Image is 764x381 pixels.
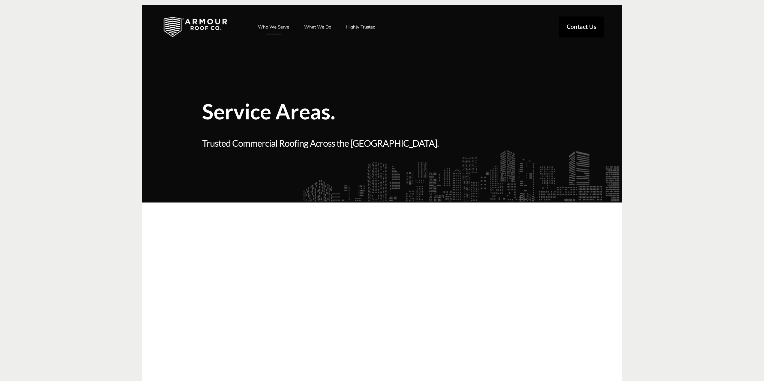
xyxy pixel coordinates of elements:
span: Trusted Commercial Roofing Across the [GEOGRAPHIC_DATA]. [202,137,469,150]
a: Highly Trusted [340,19,382,34]
a: Contact Us [559,16,604,37]
span: Contact Us [567,24,597,30]
span: Service Areas. [202,101,469,122]
a: Who We Serve [252,19,295,34]
a: What We Do [298,19,337,34]
img: Industrial and Commercial Roofing Company | Armour Roof Co. [154,12,237,42]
